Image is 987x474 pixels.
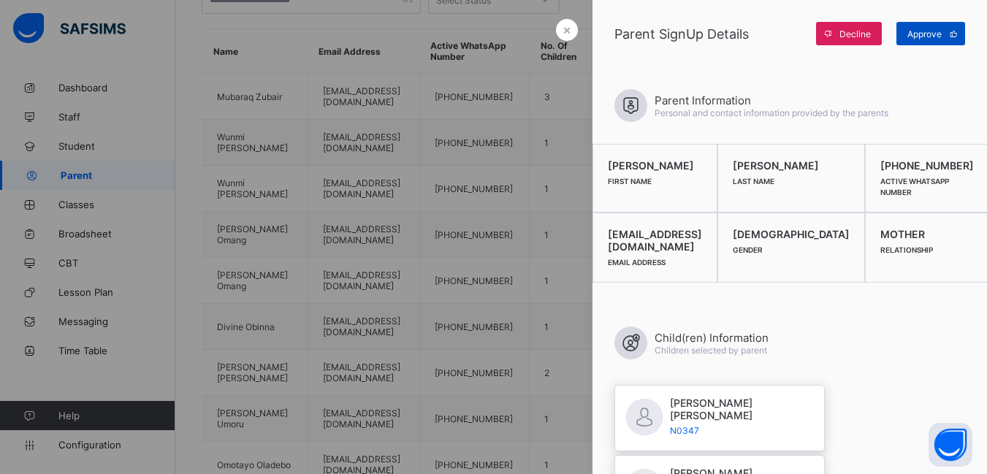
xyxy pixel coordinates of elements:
span: [PERSON_NAME] [733,159,850,172]
span: Personal and contact information provided by the parents [655,107,888,118]
span: Approve [907,28,942,39]
span: First Name [608,177,652,186]
span: Child(ren) Information [655,331,769,345]
span: Gender [733,245,763,254]
span: Last Name [733,177,774,186]
span: [EMAIL_ADDRESS][DOMAIN_NAME] [608,228,702,253]
span: N0347 [670,425,813,436]
span: [DEMOGRAPHIC_DATA] [733,228,850,240]
span: Email Address [608,258,666,267]
span: Parent SignUp Details [614,26,809,42]
button: Open asap [929,423,972,467]
span: Parent Information [655,93,888,107]
span: [PHONE_NUMBER] [880,159,974,172]
span: Active WhatsApp Number [880,177,949,196]
span: Relationship [880,245,933,254]
span: [PERSON_NAME] [608,159,702,172]
span: Decline [839,28,871,39]
span: [PERSON_NAME] [PERSON_NAME] [670,397,813,421]
span: MOTHER [880,228,974,240]
span: × [563,22,571,37]
span: Children selected by parent [655,345,767,356]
